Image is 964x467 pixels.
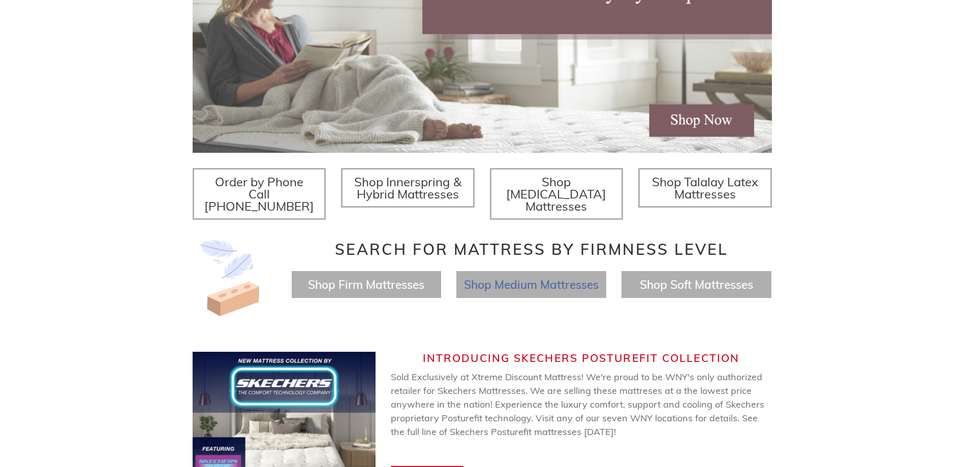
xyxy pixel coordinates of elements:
[464,277,599,292] a: Shop Medium Mattresses
[490,168,624,220] a: Shop [MEDICAL_DATA] Mattresses
[423,351,739,364] span: Introducing Skechers Posturefit Collection
[193,168,326,220] a: Order by Phone Call [PHONE_NUMBER]
[391,371,764,465] span: Sold Exclusively at Xtreme Discount Mattress! We're proud to be WNY's only authorized retailer fo...
[193,240,269,316] img: Image-of-brick- and-feather-representing-firm-and-soft-feel
[640,277,753,292] a: Shop Soft Mattresses
[506,174,606,214] span: Shop [MEDICAL_DATA] Mattresses
[341,168,475,208] a: Shop Innerspring & Hybrid Mattresses
[354,174,461,202] span: Shop Innerspring & Hybrid Mattresses
[308,277,424,292] a: Shop Firm Mattresses
[652,174,758,202] span: Shop Talalay Latex Mattresses
[204,174,314,214] span: Order by Phone Call [PHONE_NUMBER]
[335,240,728,259] span: Search for Mattress by Firmness Level
[638,168,772,208] a: Shop Talalay Latex Mattresses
